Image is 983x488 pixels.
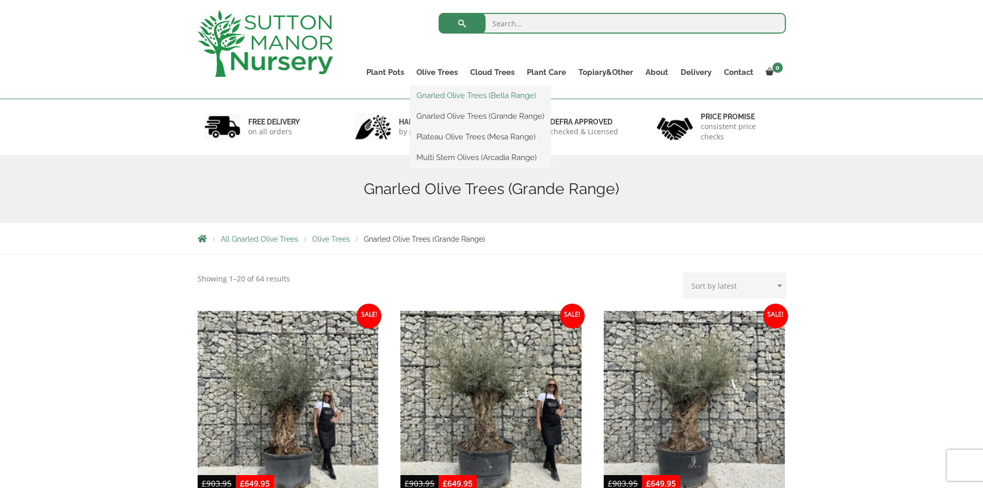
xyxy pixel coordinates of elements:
p: by professionals [399,127,456,137]
p: on all orders [248,127,300,137]
span: Gnarled Olive Trees (Grande Range) [364,235,485,243]
a: Gnarled Olive Trees (Grande Range) [410,108,551,124]
a: Topiary&Other [572,65,639,80]
img: 4.jpg [657,111,693,143]
h6: Price promise [701,112,779,121]
a: Olive Trees [312,235,350,243]
a: Plateau Olive Trees (Mesa Range) [410,129,551,145]
h6: FREE DELIVERY [248,117,300,127]
p: consistent price checks [701,121,779,142]
h6: Defra approved [550,117,618,127]
p: checked & Licensed [550,127,618,137]
img: logo [198,10,333,77]
h6: hand picked [399,117,456,127]
p: Showing 1–20 of 64 results [198,273,290,285]
a: Delivery [674,65,718,80]
span: 0 [772,62,783,73]
span: Sale! [560,304,585,328]
select: Shop order [683,273,786,298]
a: Contact [718,65,760,80]
input: Search... [439,13,786,34]
a: Multi Stem Olives (Arcadia Range) [410,150,551,165]
img: 2.jpg [355,114,391,140]
a: Plant Pots [360,65,410,80]
a: All Gnarled Olive Trees [221,235,298,243]
a: Gnarled Olive Trees (Bella Range) [410,88,551,103]
h1: Gnarled Olive Trees (Grande Range) [198,180,786,198]
a: Cloud Trees [464,65,521,80]
a: About [639,65,674,80]
nav: Breadcrumbs [198,234,786,243]
span: Sale! [357,304,381,328]
a: 0 [760,65,786,80]
span: Sale! [763,304,788,328]
a: Plant Care [521,65,572,80]
a: Olive Trees [410,65,464,80]
img: 1.jpg [204,114,240,140]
